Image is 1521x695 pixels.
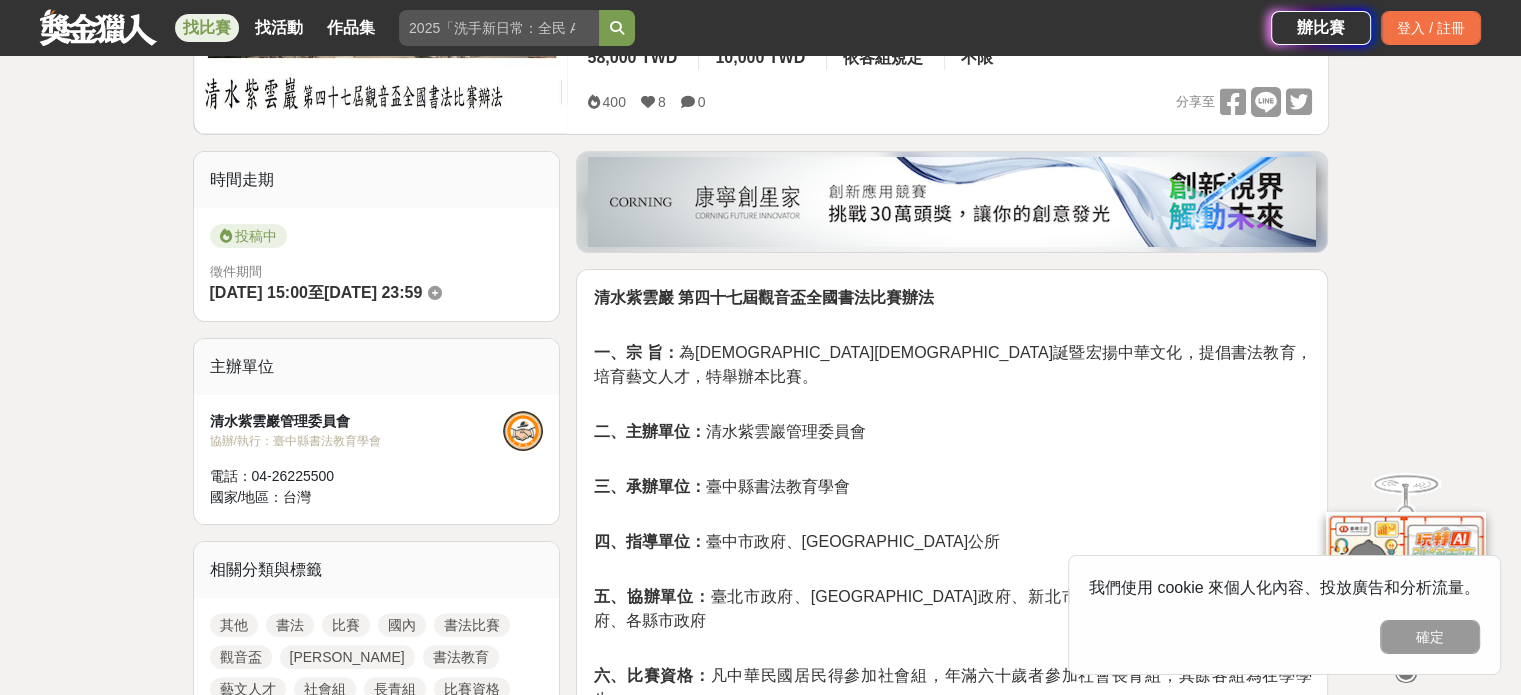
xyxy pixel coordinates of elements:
a: 辦比賽 [1271,11,1371,45]
span: 投稿中 [210,224,287,248]
img: d2146d9a-e6f6-4337-9592-8cefde37ba6b.png [1326,500,1486,633]
span: 臺北市政府、[GEOGRAPHIC_DATA]政府、新北市政府、[GEOGRAPHIC_DATA]政府、各縣市政府 [593,588,1311,629]
strong: 六、比賽資格： [593,667,710,684]
span: 10,000 TWD [715,49,805,66]
span: 徵件期間 [210,264,262,279]
div: 登入 / 註冊 [1381,11,1481,45]
strong: 三、承辦單位： [593,478,705,495]
div: 協辦/執行： 臺中縣書法教育學會 [210,432,504,450]
a: 其他 [210,613,258,637]
span: 0 [698,94,706,110]
img: be6ed63e-7b41-4cb8-917a-a53bd949b1b4.png [588,157,1316,247]
span: 58,000 TWD [587,49,677,66]
span: 為[DEMOGRAPHIC_DATA][DEMOGRAPHIC_DATA]誕暨宏揚中華文化，提倡書法教育，培育藝文人才，特舉辦本比賽。 [593,344,1311,385]
a: 書法 [266,613,314,637]
div: 電話： 04-26225500 [210,466,504,487]
span: 8 [658,94,666,110]
a: 找活動 [247,14,311,42]
span: 依各組規定 [843,49,923,66]
strong: 五、協辦單位： [593,588,710,605]
div: 主辦單位 [194,339,560,395]
a: 書法比賽 [434,613,510,637]
strong: 二、主辦單位： [593,423,705,440]
a: 書法教育 [423,645,499,669]
input: 2025「洗手新日常：全民 ALL IN」洗手歌全台徵選 [399,10,599,46]
button: 確定 [1380,620,1480,654]
span: [DATE] 15:00 [210,284,308,301]
span: 臺中市政府、[GEOGRAPHIC_DATA]公所 [593,533,1000,550]
span: 不限 [961,49,993,66]
strong: 四、指導單位： [593,533,705,550]
div: 清水紫雲巖管理委員會 [210,411,504,432]
span: 臺中縣書法教育學會 [593,478,849,495]
a: 觀音盃 [210,645,272,669]
span: 清水紫雲巖管理委員會 [593,423,865,440]
div: 相關分類與標籤 [194,542,560,598]
span: 分享至 [1175,87,1214,117]
strong: 清水紫雲巖 第四十七屆觀音盃全國書法比賽辦法 [593,289,933,306]
a: 國內 [378,613,426,637]
a: [PERSON_NAME] [280,645,415,669]
span: [DATE] 23:59 [324,284,422,301]
div: 時間走期 [194,152,560,208]
span: 至 [308,284,324,301]
span: 我們使用 cookie 來個人化內容、投放廣告和分析流量。 [1089,579,1480,596]
strong: 一、宗 旨： [593,344,678,361]
a: 找比賽 [175,14,239,42]
a: 比賽 [322,613,370,637]
span: 台灣 [283,489,311,505]
span: 400 [602,94,625,110]
span: 國家/地區： [210,489,284,505]
a: 作品集 [319,14,383,42]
